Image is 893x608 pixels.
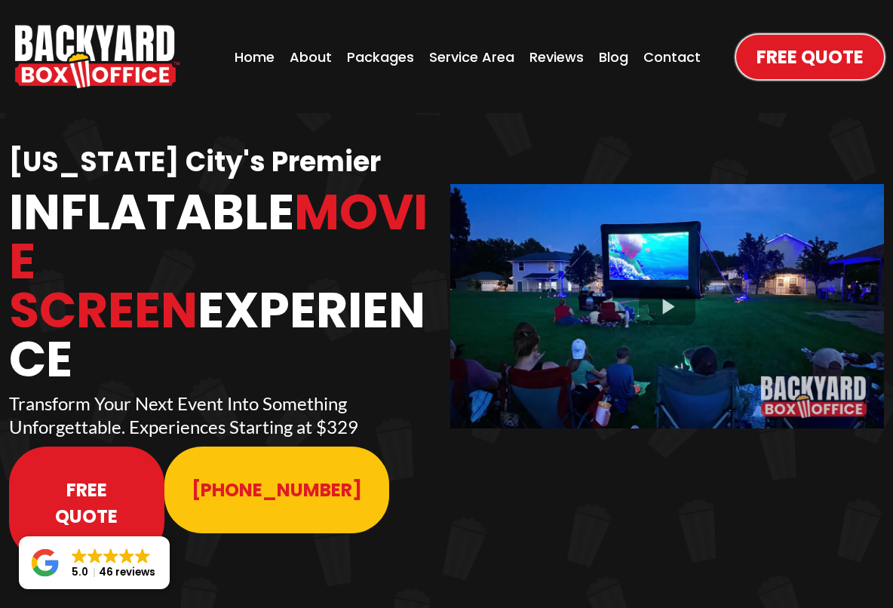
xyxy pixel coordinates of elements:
img: Backyard Box Office [15,25,180,88]
a: Home [230,42,279,72]
a: https://www.backyardboxoffice.com [15,25,180,88]
h1: [US_STATE] City's Premier [9,145,443,180]
a: Free Quote [9,447,164,560]
a: Service Area [425,42,519,72]
a: About [285,42,336,72]
span: Movie Screen [9,178,428,345]
h1: Inflatable Experience [9,188,443,384]
a: Free Quote [736,35,884,79]
a: Contact [639,42,705,72]
a: Packages [342,42,419,72]
p: Transform Your Next Event Into Something Unforgettable. Experiences Starting at $329 [9,392,443,438]
span: Free Quote [756,44,864,70]
a: Reviews [525,42,588,72]
a: 913-214-1202 [164,447,389,533]
span: Free Quote [36,477,137,530]
span: [PHONE_NUMBER] [192,477,362,503]
a: Blog [594,42,633,72]
a: Close GoogleGoogleGoogleGoogleGoogle 5.046 reviews [19,536,170,589]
